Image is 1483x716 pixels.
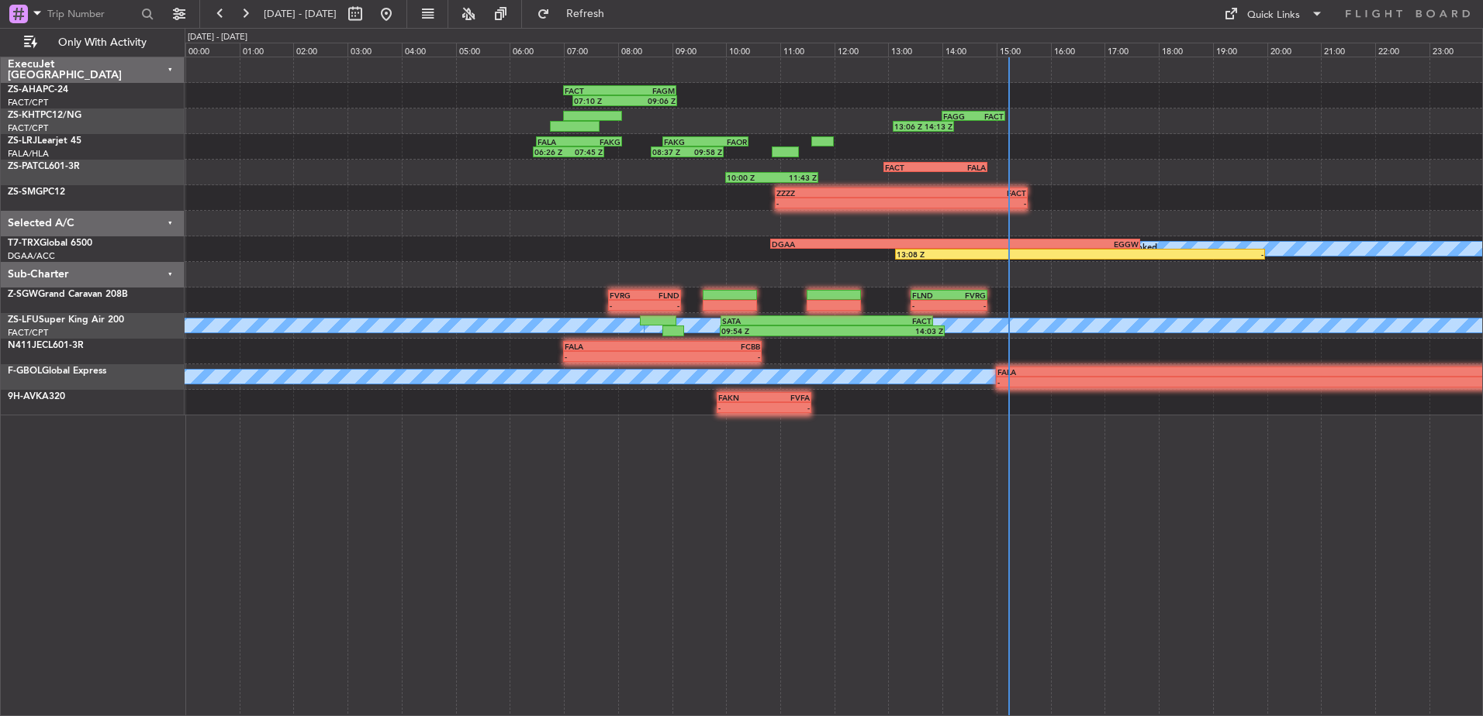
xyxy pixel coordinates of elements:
div: 04:00 [402,43,456,57]
a: ZS-LRJLearjet 45 [8,136,81,146]
div: 11:43 Z [772,173,817,182]
div: FACT [901,188,1026,198]
div: FALA [997,367,1307,377]
div: 18:00 [1159,43,1213,57]
div: DGAA [772,239,955,249]
div: EGGW [956,239,1139,249]
span: Refresh [553,9,618,19]
div: FAKG [579,137,621,146]
div: 14:13 Z [924,122,952,131]
div: 00:00 [185,43,240,57]
div: 14:00 [942,43,997,57]
div: 20:00 [1267,43,1322,57]
div: 11:00 [780,43,835,57]
div: - [1080,250,1263,259]
span: Z-SGW [8,290,38,299]
div: 16:00 [1051,43,1105,57]
span: ZS-LFU [8,315,39,325]
span: N411JE [8,341,42,350]
div: - [610,301,645,310]
div: - [645,301,679,310]
button: Refresh [530,2,623,26]
a: FACT/CPT [8,327,48,339]
div: FALA [565,342,662,351]
a: ZS-SMGPC12 [8,188,65,197]
span: ZS-SMG [8,188,43,197]
div: FLND [645,291,679,300]
div: 03:00 [347,43,402,57]
div: FACT [565,86,620,95]
div: 07:10 Z [574,96,625,105]
div: - [718,403,764,412]
div: - [949,301,986,310]
div: 17:00 [1104,43,1159,57]
div: 21:00 [1321,43,1375,57]
div: SATA [722,316,827,325]
a: ZS-AHAPC-24 [8,85,68,95]
div: 09:00 [672,43,727,57]
a: 9H-AVKA320 [8,392,65,401]
button: Quick Links [1216,2,1331,26]
a: FACT/CPT [8,122,48,134]
div: - [662,352,760,361]
div: FAGM [620,86,675,95]
a: FACT/CPT [8,97,48,108]
div: 06:00 [510,43,564,57]
div: 22:00 [1375,43,1429,57]
div: - [997,377,1307,387]
div: FACT [973,112,1004,121]
div: 12:00 [835,43,889,57]
input: Trip Number [47,2,137,26]
div: 06:26 Z [534,147,569,157]
button: Only With Activity [17,30,168,55]
div: - [565,352,662,361]
div: 08:37 Z [652,147,687,157]
div: 13:08 Z [897,250,1080,259]
a: ZS-KHTPC12/NG [8,111,81,120]
div: FVRG [949,291,986,300]
div: [DATE] - [DATE] [188,31,247,44]
div: FALA [538,137,579,146]
div: 09:06 Z [624,96,676,105]
div: - [901,198,1026,208]
div: FVRG [610,291,645,300]
div: 01:00 [240,43,294,57]
div: 14:03 Z [832,326,943,336]
div: 07:45 Z [569,147,603,157]
a: T7-TRXGlobal 6500 [8,239,92,248]
div: 13:00 [888,43,942,57]
div: 02:00 [293,43,347,57]
div: 13:06 Z [894,122,923,131]
span: ZS-KHT [8,111,40,120]
span: T7-TRX [8,239,40,248]
div: ZZZZ [776,188,901,198]
div: FAGG [943,112,973,121]
div: Quick Links [1247,8,1300,23]
div: FACT [885,163,935,172]
div: FVFA [764,393,810,402]
a: F-GBOLGlobal Express [8,367,106,376]
div: 08:00 [618,43,672,57]
div: FAOR [705,137,746,146]
div: FLND [912,291,949,300]
div: FAKN [718,393,764,402]
div: 15:00 [997,43,1051,57]
div: - [912,301,949,310]
span: [DATE] - [DATE] [264,7,337,21]
a: ZS-PATCL601-3R [8,162,80,171]
div: FCBB [662,342,760,351]
div: 09:58 Z [687,147,722,157]
span: ZS-LRJ [8,136,37,146]
div: 09:54 Z [721,326,832,336]
div: 05:00 [456,43,510,57]
a: DGAA/ACC [8,250,55,262]
div: 19:00 [1213,43,1267,57]
div: FAKG [664,137,705,146]
span: ZS-PAT [8,162,38,171]
span: Only With Activity [40,37,164,48]
div: - [776,198,901,208]
div: 07:00 [564,43,618,57]
a: N411JECL601-3R [8,341,84,350]
div: FALA [935,163,986,172]
a: Z-SGWGrand Caravan 208B [8,290,128,299]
